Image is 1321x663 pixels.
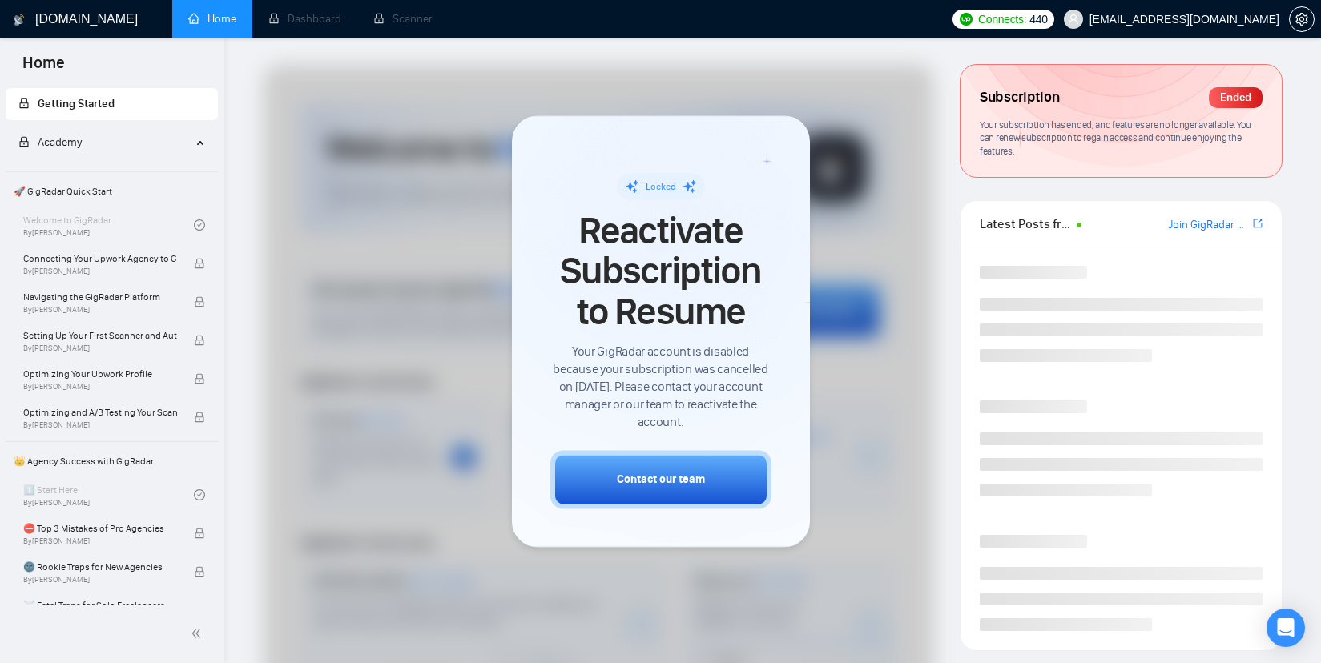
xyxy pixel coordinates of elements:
[23,382,177,392] span: By [PERSON_NAME]
[617,472,705,488] div: Contact our team
[646,181,676,192] span: Locked
[1209,87,1263,108] div: Ended
[23,366,177,382] span: Optimizing Your Upwork Profile
[38,97,115,110] span: Getting Started
[194,219,205,231] span: check-circle
[7,445,216,477] span: 👑 Agency Success with GigRadar
[1029,10,1047,28] span: 440
[23,344,177,353] span: By [PERSON_NAME]
[194,412,205,423] span: lock
[194,566,205,577] span: lock
[23,327,177,344] span: Setting Up Your First Scanner and Auto-Bidder
[18,135,82,149] span: Academy
[23,251,177,267] span: Connecting Your Upwork Agency to GigRadar
[980,84,1059,111] span: Subscription
[23,305,177,315] span: By [PERSON_NAME]
[1267,609,1305,647] div: Open Intercom Messenger
[194,335,205,346] span: lock
[550,451,771,509] button: Contact our team
[23,289,177,305] span: Navigating the GigRadar Platform
[23,575,177,585] span: By [PERSON_NAME]
[23,420,177,430] span: By [PERSON_NAME]
[1289,6,1315,32] button: setting
[1168,216,1250,234] a: Join GigRadar Slack Community
[194,296,205,307] span: lock
[38,135,82,149] span: Academy
[960,13,973,26] img: upwork-logo.png
[23,597,177,613] span: ☠️ Fatal Traps for Solo Freelancers
[23,559,177,575] span: 🌚 Rookie Traps for New Agencies
[980,119,1251,157] span: Your subscription has ended, and features are no longer available. You can renew subscription to ...
[18,136,30,147] span: lock
[7,175,216,207] span: 🚀 GigRadar Quick Start
[6,88,218,120] li: Getting Started
[1253,217,1263,230] span: export
[10,51,78,85] span: Home
[194,258,205,269] span: lock
[1253,216,1263,231] a: export
[191,625,207,641] span: double-left
[1068,14,1079,25] span: user
[23,536,177,546] span: By [PERSON_NAME]
[23,520,177,536] span: ⛔ Top 3 Mistakes of Pro Agencies
[980,214,1072,234] span: Latest Posts from the GigRadar Community
[1290,13,1314,26] span: setting
[18,98,30,109] span: lock
[194,373,205,384] span: lock
[14,7,25,33] img: logo
[194,528,205,539] span: lock
[550,211,771,331] span: Reactivate Subscription to Resume
[188,12,236,26] a: homeHome
[23,267,177,276] span: By [PERSON_NAME]
[23,404,177,420] span: Optimizing and A/B Testing Your Scanner for Better Results
[1289,13,1315,26] a: setting
[978,10,1026,28] span: Connects:
[194,489,205,500] span: check-circle
[550,344,771,432] span: Your GigRadar account is disabled because your subscription was cancelled on [DATE]. Please conta...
